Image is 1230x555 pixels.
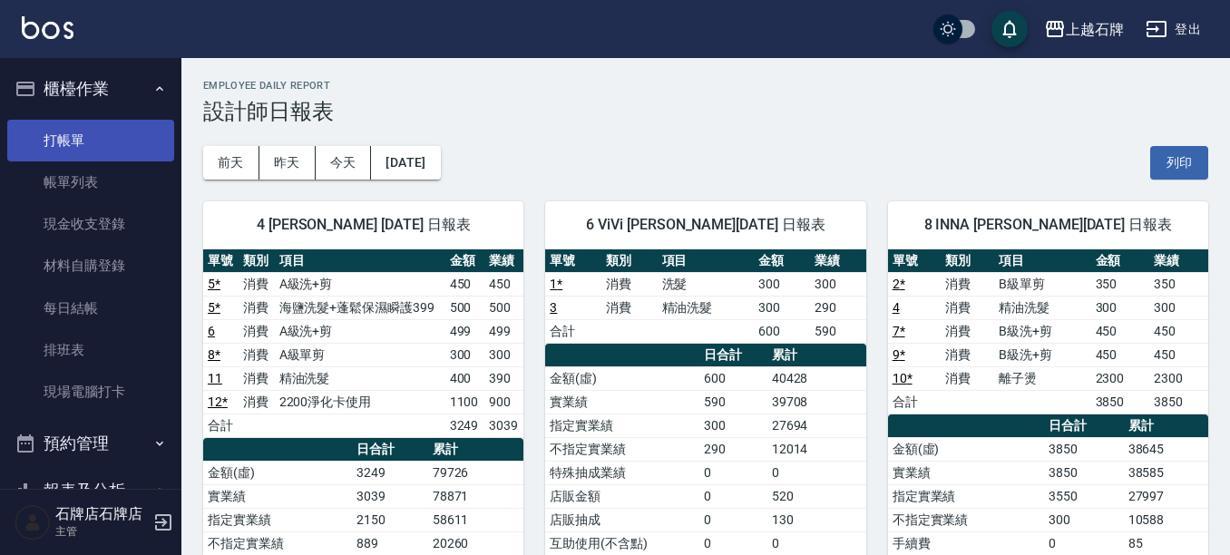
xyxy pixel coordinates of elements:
[1091,296,1150,319] td: 300
[550,300,557,315] a: 3
[1044,484,1124,508] td: 3550
[888,508,1044,531] td: 不指定實業績
[754,296,810,319] td: 300
[1091,272,1150,296] td: 350
[601,249,658,273] th: 類別
[445,343,484,366] td: 300
[1066,18,1124,41] div: 上越石牌
[994,296,1090,319] td: 精油洗髮
[203,249,239,273] th: 單號
[7,467,174,514] button: 報表及分析
[545,249,865,344] table: a dense table
[239,319,274,343] td: 消費
[371,146,440,180] button: [DATE]
[352,484,427,508] td: 3039
[888,390,942,414] td: 合計
[203,99,1208,124] h3: 設計師日報表
[484,343,523,366] td: 300
[767,508,866,531] td: 130
[699,414,767,437] td: 300
[275,272,445,296] td: A級洗+剪
[941,343,994,366] td: 消費
[699,461,767,484] td: 0
[1091,249,1150,273] th: 金額
[484,390,523,414] td: 900
[208,371,222,385] a: 11
[7,420,174,467] button: 預約管理
[7,161,174,203] a: 帳單列表
[545,249,601,273] th: 單號
[275,319,445,343] td: A級洗+剪
[888,249,942,273] th: 單號
[941,296,994,319] td: 消費
[55,523,148,540] p: 主管
[1124,508,1208,531] td: 10588
[567,216,844,234] span: 6 ViVi [PERSON_NAME][DATE] 日報表
[484,296,523,319] td: 500
[445,319,484,343] td: 499
[7,203,174,245] a: 現金收支登錄
[275,390,445,414] td: 2200淨化卡使用
[428,531,524,555] td: 20260
[888,461,1044,484] td: 實業績
[484,414,523,437] td: 3039
[601,296,658,319] td: 消費
[767,390,866,414] td: 39708
[1091,343,1150,366] td: 450
[15,504,51,540] img: Person
[893,300,900,315] a: 4
[545,319,601,343] td: 合計
[991,11,1028,47] button: save
[888,249,1208,414] table: a dense table
[658,249,755,273] th: 項目
[1149,272,1208,296] td: 350
[275,249,445,273] th: 項目
[545,508,699,531] td: 店販抽成
[352,531,427,555] td: 889
[754,319,810,343] td: 600
[239,343,274,366] td: 消費
[994,319,1090,343] td: B級洗+剪
[545,531,699,555] td: 互助使用(不含點)
[203,484,352,508] td: 實業績
[203,531,352,555] td: 不指定實業績
[754,249,810,273] th: 金額
[767,461,866,484] td: 0
[484,319,523,343] td: 499
[203,414,239,437] td: 合計
[352,461,427,484] td: 3249
[7,245,174,287] a: 材料自購登錄
[275,366,445,390] td: 精油洗髮
[428,508,524,531] td: 58611
[445,390,484,414] td: 1100
[1124,531,1208,555] td: 85
[1091,366,1150,390] td: 2300
[484,249,523,273] th: 業績
[767,366,866,390] td: 40428
[316,146,372,180] button: 今天
[545,484,699,508] td: 店販金額
[994,343,1090,366] td: B級洗+剪
[601,272,658,296] td: 消費
[275,343,445,366] td: A級單剪
[767,484,866,508] td: 520
[767,414,866,437] td: 27694
[810,296,866,319] td: 290
[484,272,523,296] td: 450
[810,249,866,273] th: 業績
[658,296,755,319] td: 精油洗髮
[203,508,352,531] td: 指定實業績
[658,272,755,296] td: 洗髮
[699,344,767,367] th: 日合計
[1044,414,1124,438] th: 日合計
[1149,343,1208,366] td: 450
[1149,296,1208,319] td: 300
[1149,366,1208,390] td: 2300
[484,366,523,390] td: 390
[445,414,484,437] td: 3249
[699,531,767,555] td: 0
[1091,390,1150,414] td: 3850
[1124,437,1208,461] td: 38645
[1091,319,1150,343] td: 450
[1124,484,1208,508] td: 27997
